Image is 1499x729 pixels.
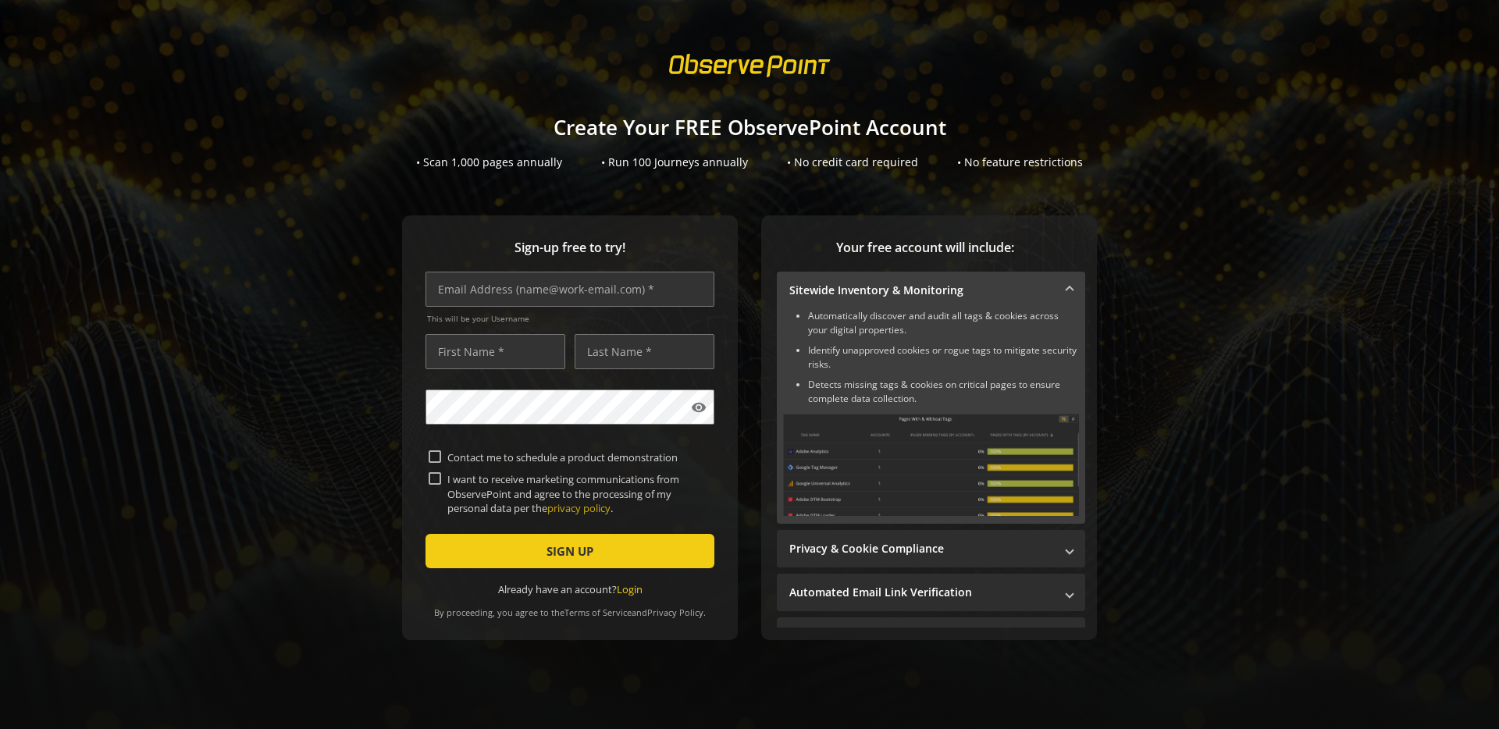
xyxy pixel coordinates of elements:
a: Login [617,582,643,596]
div: • No feature restrictions [957,155,1083,170]
mat-panel-title: Sitewide Inventory & Monitoring [789,283,1054,298]
mat-expansion-panel-header: Performance Monitoring with Web Vitals [777,617,1085,655]
div: • No credit card required [787,155,918,170]
div: By proceeding, you agree to the and . [425,596,714,618]
input: Last Name * [575,334,714,369]
div: Already have an account? [425,582,714,597]
div: • Scan 1,000 pages annually [416,155,562,170]
label: I want to receive marketing communications from ObservePoint and agree to the processing of my pe... [441,472,711,515]
img: Sitewide Inventory & Monitoring [783,414,1079,516]
span: Your free account will include: [777,239,1074,257]
a: Terms of Service [564,606,632,618]
mat-icon: visibility [691,400,707,415]
a: privacy policy [547,501,611,515]
mat-expansion-panel-header: Automated Email Link Verification [777,574,1085,611]
div: Sitewide Inventory & Monitoring [777,309,1085,524]
label: Contact me to schedule a product demonstration [441,450,711,464]
span: This will be your Username [427,313,714,324]
mat-panel-title: Automated Email Link Verification [789,585,1054,600]
li: Automatically discover and audit all tags & cookies across your digital properties. [808,309,1079,337]
input: Email Address (name@work-email.com) * [425,272,714,307]
li: Detects missing tags & cookies on critical pages to ensure complete data collection. [808,378,1079,406]
a: Privacy Policy [647,606,703,618]
mat-expansion-panel-header: Sitewide Inventory & Monitoring [777,272,1085,309]
mat-expansion-panel-header: Privacy & Cookie Compliance [777,530,1085,567]
button: SIGN UP [425,534,714,568]
mat-panel-title: Privacy & Cookie Compliance [789,541,1054,557]
span: Sign-up free to try! [425,239,714,257]
li: Identify unapproved cookies or rogue tags to mitigate security risks. [808,343,1079,372]
span: SIGN UP [547,537,593,565]
input: First Name * [425,334,565,369]
div: • Run 100 Journeys annually [601,155,748,170]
